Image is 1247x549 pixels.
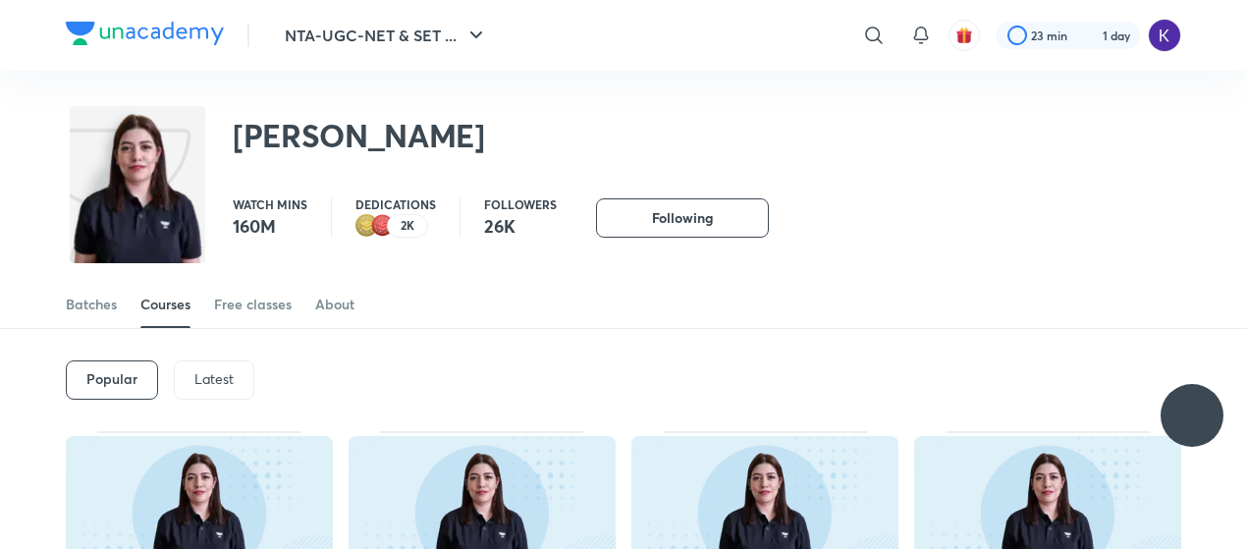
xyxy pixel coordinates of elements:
[140,295,190,314] div: Courses
[955,27,973,44] img: avatar
[355,214,379,238] img: educator badge2
[66,22,224,45] img: Company Logo
[70,110,205,316] img: class
[596,198,769,238] button: Following
[1079,26,1099,45] img: streak
[1180,404,1204,427] img: ttu
[233,198,307,210] p: Watch mins
[214,295,292,314] div: Free classes
[194,371,234,387] p: Latest
[233,214,307,238] p: 160M
[484,214,557,238] p: 26K
[652,208,713,228] span: Following
[1148,19,1181,52] img: kanishka hemani
[86,371,137,387] h6: Popular
[355,198,436,210] p: Dedications
[66,295,117,314] div: Batches
[484,198,557,210] p: Followers
[214,281,292,328] a: Free classes
[233,116,485,155] h2: [PERSON_NAME]
[371,214,395,238] img: educator badge1
[140,281,190,328] a: Courses
[949,20,980,51] button: avatar
[66,281,117,328] a: Batches
[273,16,500,55] button: NTA-UGC-NET & SET ...
[315,295,354,314] div: About
[401,219,414,233] p: 2K
[315,281,354,328] a: About
[66,22,224,50] a: Company Logo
